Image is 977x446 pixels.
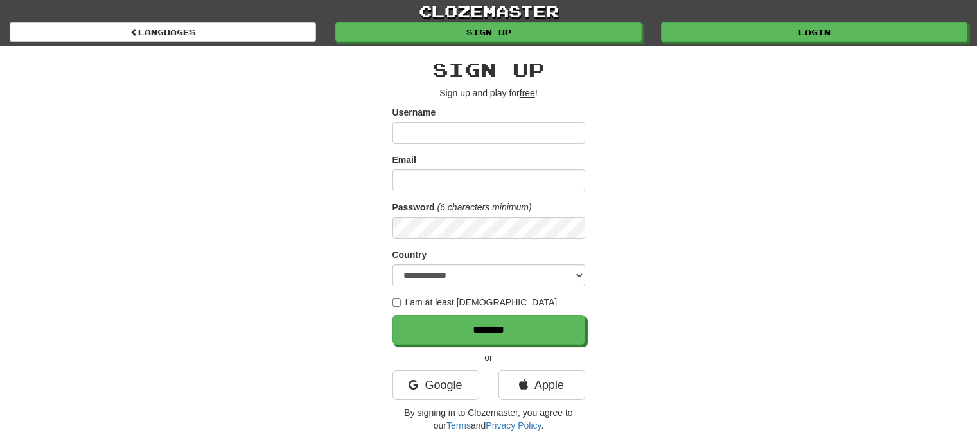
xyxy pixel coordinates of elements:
[392,153,416,166] label: Email
[392,248,427,261] label: Country
[392,59,585,80] h2: Sign up
[498,370,585,400] a: Apple
[520,88,535,98] u: free
[335,22,642,42] a: Sign up
[392,351,585,364] p: or
[10,22,316,42] a: Languages
[437,202,532,212] em: (6 characters minimum)
[392,87,585,99] p: Sign up and play for !
[392,201,435,214] label: Password
[446,420,471,431] a: Terms
[486,420,541,431] a: Privacy Policy
[392,298,401,307] input: I am at least [DEMOGRAPHIC_DATA]
[392,406,585,432] p: By signing in to Clozemaster, you agree to our and .
[392,106,436,119] label: Username
[661,22,967,42] a: Login
[392,370,479,400] a: Google
[392,296,558,309] label: I am at least [DEMOGRAPHIC_DATA]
